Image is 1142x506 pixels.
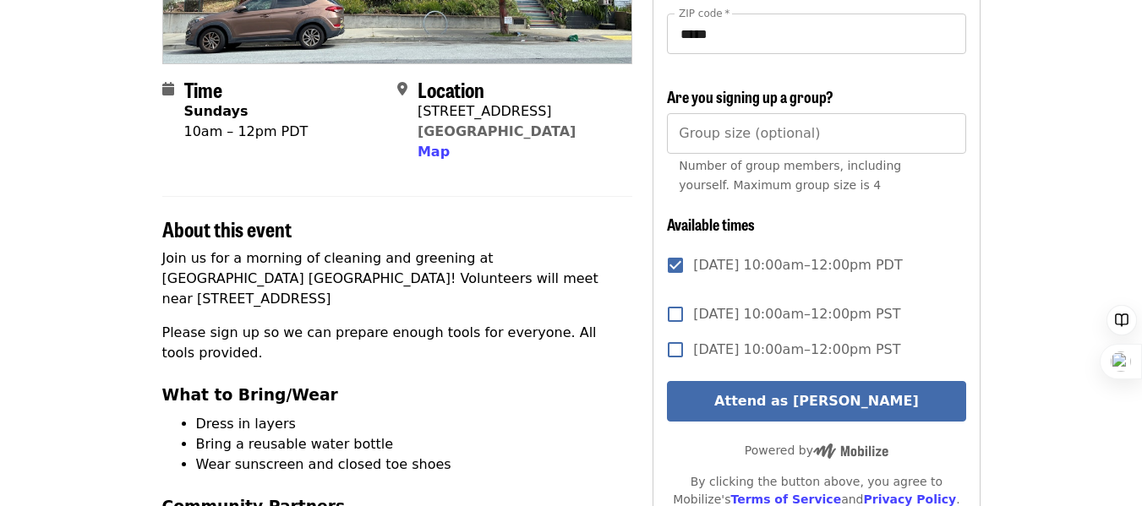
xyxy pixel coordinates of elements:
[693,304,900,324] span: [DATE] 10:00am–12:00pm PST
[863,492,956,506] a: Privacy Policy
[693,255,902,275] span: [DATE] 10:00am–12:00pm PDT
[162,384,633,407] h3: What to Bring/Wear
[418,142,450,162] button: Map
[162,323,633,363] p: Please sign up so we can prepare enough tools for everyone. All tools provided.
[418,123,576,139] a: [GEOGRAPHIC_DATA]
[418,74,484,104] span: Location
[418,101,576,122] div: [STREET_ADDRESS]
[679,159,901,192] span: Number of group members, including yourself. Maximum group size is 4
[184,74,222,104] span: Time
[184,103,249,119] strong: Sundays
[813,443,888,459] img: Powered by Mobilize
[196,414,633,434] li: Dress in layers
[693,340,900,360] span: [DATE] 10:00am–12:00pm PST
[667,113,965,154] input: [object Object]
[162,81,174,97] i: calendar icon
[418,144,450,160] span: Map
[196,434,633,454] li: Bring a reusable water bottle
[667,14,965,54] input: ZIP code
[679,8,729,19] label: ZIP code
[667,381,965,422] button: Attend as [PERSON_NAME]
[184,122,309,142] div: 10am – 12pm PDT
[397,81,407,97] i: map-marker-alt icon
[162,248,633,309] p: Join us for a morning of cleaning and greening at [GEOGRAPHIC_DATA] [GEOGRAPHIC_DATA]! Volunteers...
[730,492,841,506] a: Terms of Service
[667,85,833,107] span: Are you signing up a group?
[196,454,633,475] li: Wear sunscreen and closed toe shoes
[745,443,888,457] span: Powered by
[667,213,755,235] span: Available times
[162,214,292,243] span: About this event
